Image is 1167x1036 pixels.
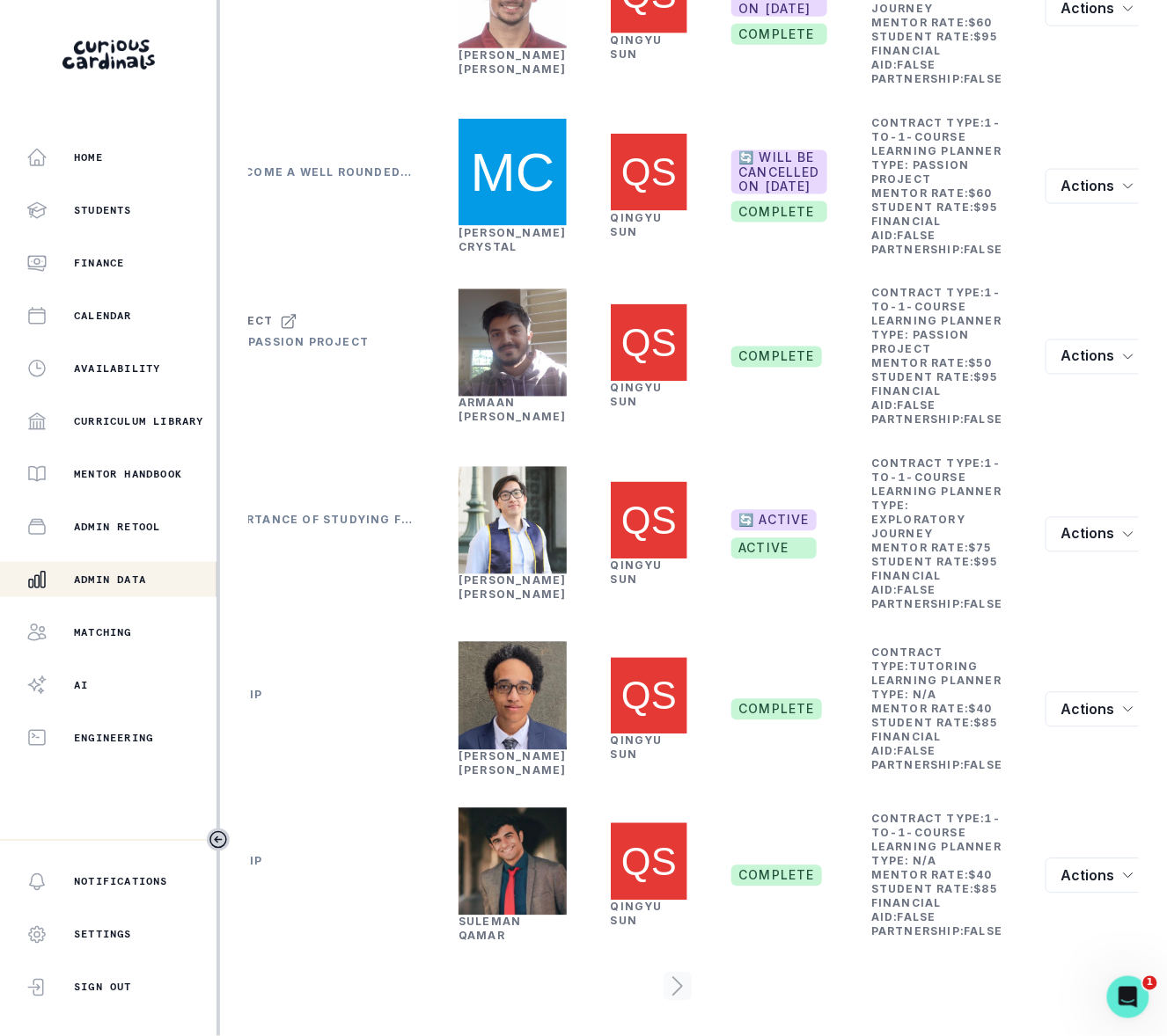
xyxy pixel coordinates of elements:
[207,828,230,851] button: Toggle sidebar
[731,24,827,45] span: complete
[964,925,1002,938] b: false
[74,625,132,639] p: Matching
[898,229,936,242] b: false
[1046,339,1150,375] button: row menu
[731,510,817,531] span: 🔄 ACTIVE
[871,329,970,356] b: Passion Project
[731,699,822,720] span: complete
[74,731,153,745] p: Engineering
[974,556,999,569] b: $ 95
[974,371,999,384] b: $ 95
[74,309,132,323] p: Calendar
[459,226,567,253] a: [PERSON_NAME] Crystal
[964,72,1002,85] b: false
[459,48,567,76] a: [PERSON_NAME] [PERSON_NAME]
[611,33,663,61] a: Qingyu Sun
[968,703,993,716] b: $ 40
[974,30,999,43] b: $ 95
[74,467,182,481] p: Mentor Handbook
[1046,169,1150,204] button: row menu
[459,574,567,602] a: [PERSON_NAME] [PERSON_NAME]
[870,456,1003,613] td: Contract Type: Learning Planner Type: Mentor Rate: Student Rate: Financial Aid: Partnership:
[731,347,822,368] span: complete
[74,150,103,164] p: Home
[968,869,993,882] b: $ 40
[459,397,567,424] a: Armaan [PERSON_NAME]
[74,414,204,428] p: Curriculum Library
[871,158,970,186] b: Passion Project
[964,413,1002,427] b: false
[74,875,168,889] p: Notifications
[664,973,692,1001] svg: page right
[898,399,936,412] b: false
[898,745,936,758] b: false
[1143,976,1157,990] span: 1
[964,759,1002,772] b: false
[871,116,1001,143] b: 1-to-1-course
[611,734,663,762] a: Qingyu Sun
[731,865,822,886] span: complete
[74,256,124,270] p: Finance
[62,40,155,69] img: Curious Cardinals Logo
[731,201,827,223] span: complete
[74,520,160,534] p: Admin Retool
[974,883,999,896] b: $ 85
[909,660,979,674] b: tutoring
[611,901,663,928] a: Qingyu Sun
[74,981,132,995] p: Sign Out
[731,538,817,559] span: active
[74,678,88,692] p: AI
[459,750,567,777] a: [PERSON_NAME] [PERSON_NAME]
[611,211,663,238] a: Qingyu Sun
[964,598,1002,611] b: false
[898,58,936,71] b: false
[913,855,937,868] b: N/A
[968,542,993,555] b: $ 75
[1046,517,1150,552] button: row menu
[974,717,999,730] b: $ 85
[870,286,1003,428] td: Contract Type: Learning Planner Type: Mentor Rate: Student Rate: Financial Aid: Partnership:
[74,573,146,587] p: Admin Data
[871,813,1001,840] b: 1-to-1-course
[1046,692,1150,727] button: row menu
[74,928,132,942] p: Settings
[968,186,993,200] b: $ 60
[731,150,827,194] span: 🔄 Will be cancelled on [DATE]
[1046,858,1150,894] button: row menu
[968,16,993,29] b: $ 60
[871,457,1001,485] b: 1-to-1-course
[870,812,1003,940] td: Contract Type: Learning Planner Type: Mentor Rate: Student Rate: Financial Aid: Partnership:
[968,357,993,370] b: $ 50
[74,361,160,376] p: Availability
[1107,976,1149,1018] iframe: Intercom live chat
[871,514,965,541] b: Exploratory Journey
[913,689,937,702] b: N/A
[611,382,663,409] a: Qingyu Sun
[871,287,1001,314] b: 1-to-1-course
[964,243,1002,256] b: false
[870,646,1003,774] td: Contract Type: Learning Planner Type: Mentor Rate: Student Rate: Financial Aid: Partnership:
[974,201,999,214] b: $ 95
[74,203,132,217] p: Students
[898,584,936,597] b: false
[611,559,663,587] a: Qingyu Sun
[898,911,936,924] b: false
[459,916,521,943] a: Suleman Qamar
[870,115,1003,258] td: Contract Type: Learning Planner Type: Mentor Rate: Student Rate: Financial Aid: Partnership:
